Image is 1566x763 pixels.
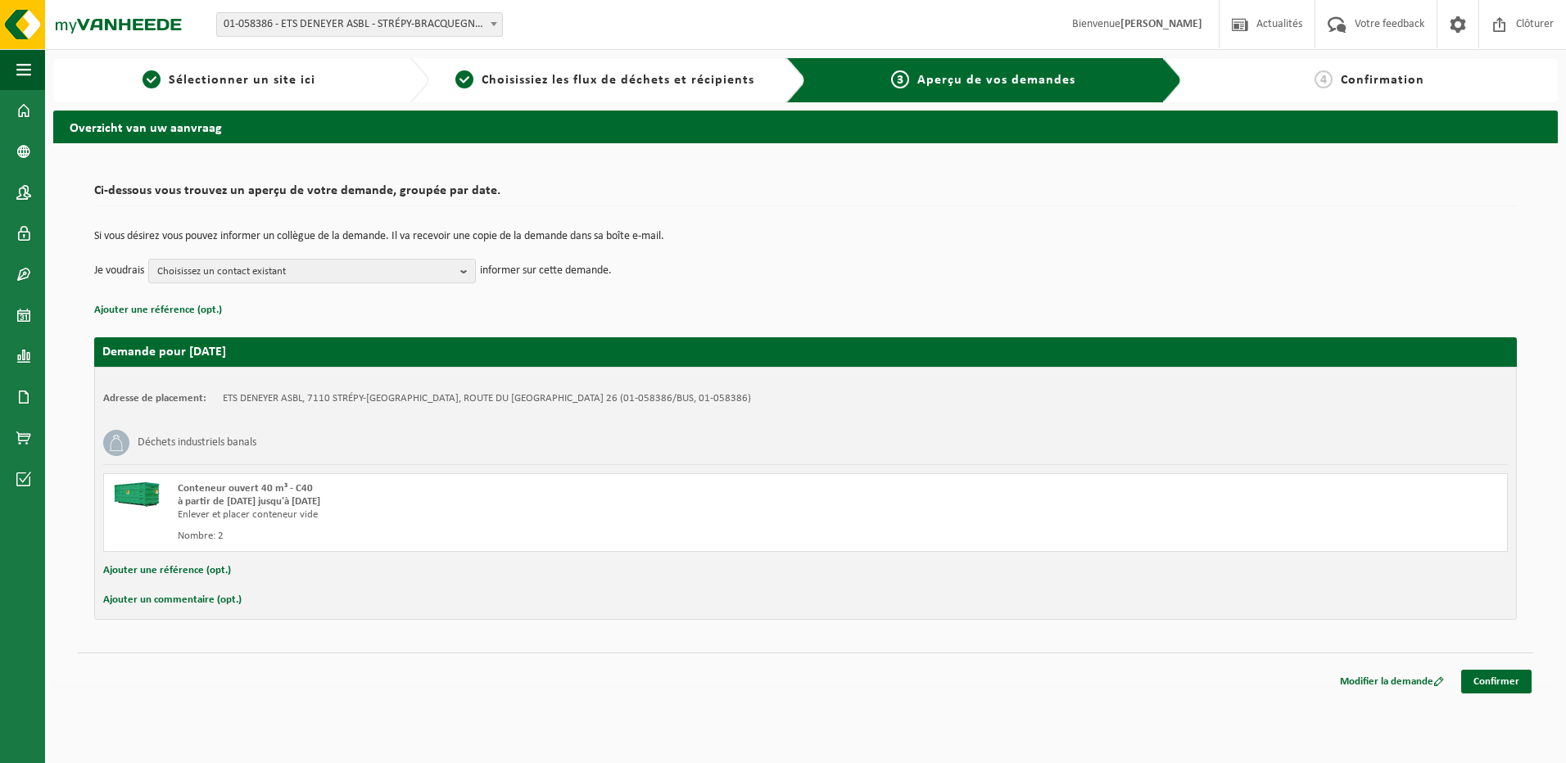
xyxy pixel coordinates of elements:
h2: Overzicht van uw aanvraag [53,111,1558,142]
span: 01-058386 - ETS DENEYER ASBL - STRÉPY-BRACQUEGNIES [217,13,502,36]
span: 3 [891,70,909,88]
div: Nombre: 2 [178,530,871,543]
span: 2 [455,70,473,88]
p: Si vous désirez vous pouvez informer un collègue de la demande. Il va recevoir une copie de la de... [94,231,1517,242]
p: Je voudrais [94,259,144,283]
span: Aperçu de vos demandes [917,74,1075,87]
span: Choisissiez les flux de déchets et récipients [482,74,754,87]
td: ETS DENEYER ASBL, 7110 STRÉPY-[GEOGRAPHIC_DATA], ROUTE DU [GEOGRAPHIC_DATA] 26 (01-058386/BUS, 01... [223,392,751,405]
h3: Déchets industriels banals [138,430,256,456]
span: Sélectionner un site ici [169,74,315,87]
span: 4 [1315,70,1333,88]
strong: Adresse de placement: [103,393,206,404]
button: Ajouter une référence (opt.) [103,560,231,581]
a: 1Sélectionner un site ici [61,70,396,90]
img: HK-XC-40-GN-00.png [112,482,161,507]
span: Confirmation [1341,74,1424,87]
button: Choisissez un contact existant [148,259,476,283]
a: 2Choisissiez les flux de déchets et récipients [437,70,772,90]
strong: Demande pour [DATE] [102,345,226,359]
span: Conteneur ouvert 40 m³ - C40 [178,483,313,494]
strong: à partir de [DATE] jusqu'à [DATE] [178,496,320,507]
a: Confirmer [1461,670,1532,693]
a: Modifier la demande [1328,670,1456,693]
span: 01-058386 - ETS DENEYER ASBL - STRÉPY-BRACQUEGNIES [216,12,503,37]
button: Ajouter une référence (opt.) [94,300,222,321]
button: Ajouter un commentaire (opt.) [103,589,242,611]
p: informer sur cette demande. [480,259,612,283]
div: Enlever et placer conteneur vide [178,508,871,521]
h2: Ci-dessous vous trouvez un aperçu de votre demande, groupée par date. [94,184,1517,206]
span: Choisissez un contact existant [157,260,454,284]
span: 1 [143,70,161,88]
strong: [PERSON_NAME] [1120,18,1202,30]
